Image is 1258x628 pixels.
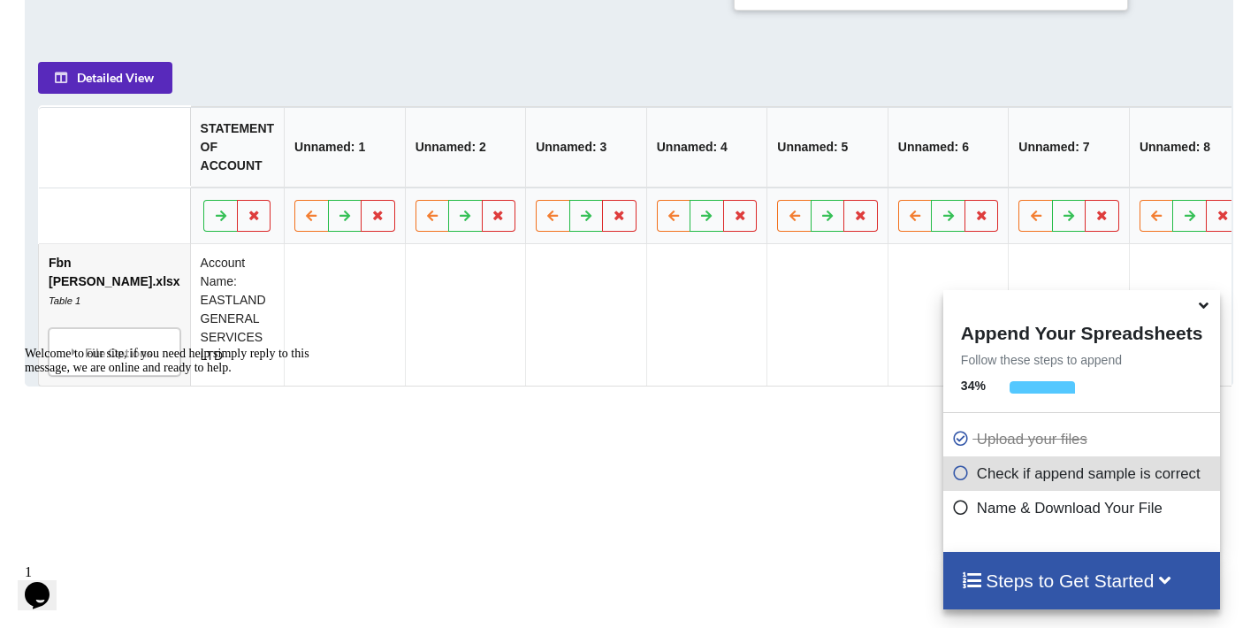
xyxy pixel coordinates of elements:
th: STATEMENT OF ACCOUNT [190,106,284,187]
span: Welcome to our site, if you need help simply reply to this message, we are online and ready to help. [7,7,292,34]
iframe: chat widget [18,340,336,548]
th: Unnamed: 7 [1008,106,1129,187]
b: 34 % [961,379,986,393]
th: Unnamed: 3 [525,106,646,187]
th: Unnamed: 4 [646,106,767,187]
th: Unnamed: 6 [888,106,1009,187]
p: Follow these steps to append [943,351,1220,369]
button: Detailed View [38,61,172,93]
div: Welcome to our site, if you need help simply reply to this message, we are online and ready to help. [7,7,325,35]
i: Table 1 [49,295,80,305]
p: Name & Download Your File [952,497,1216,519]
th: Unnamed: 1 [284,106,405,187]
p: Upload your files [952,428,1216,450]
h4: Steps to Get Started [961,570,1202,592]
h4: Append Your Spreadsheets [943,318,1220,344]
div: File Options [54,333,175,370]
td: Fbn [PERSON_NAME].xlsx [39,243,190,385]
th: Unnamed: 2 [405,106,526,187]
td: Account Name: EASTLAND GENERAL SERVICES LTD [190,243,284,385]
p: Check if append sample is correct [952,463,1216,485]
iframe: chat widget [18,557,74,610]
th: Unnamed: 8 [1129,106,1250,187]
th: Unnamed: 5 [766,106,888,187]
